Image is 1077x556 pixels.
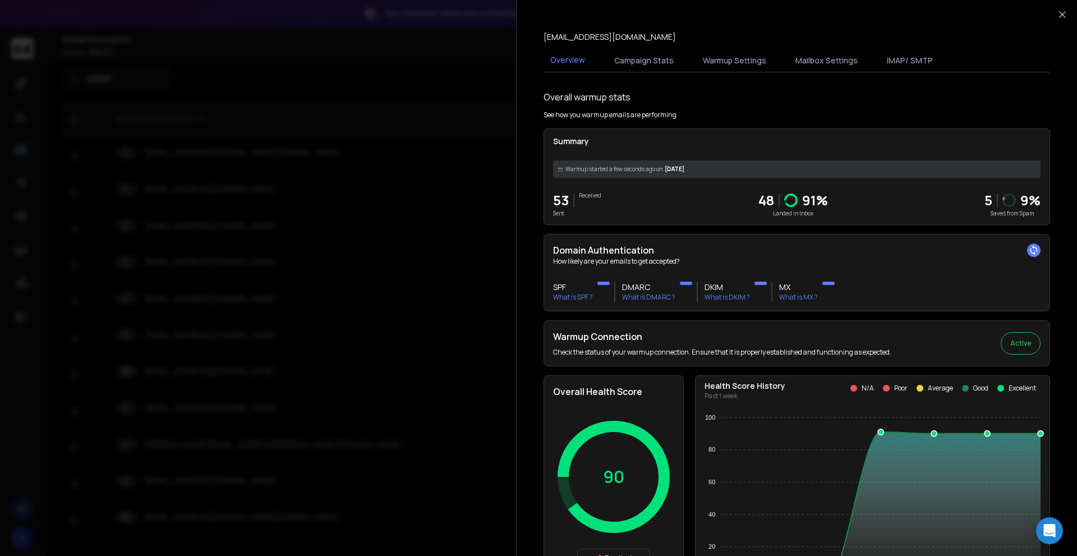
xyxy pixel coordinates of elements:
p: 91 % [802,191,828,209]
tspan: 20 [708,543,715,550]
p: Past 1 week [705,392,785,401]
button: Active [1001,332,1041,355]
button: Mailbox Settings [789,48,864,73]
h3: MX [779,282,818,293]
p: What is SPF ? [553,293,593,302]
h3: DMARC [622,282,675,293]
div: Open Intercom Messenger [1036,517,1063,544]
h2: Warmup Connection [553,330,891,343]
div: [DATE] [553,160,1041,178]
p: 48 [758,191,774,209]
p: Summary [553,136,1041,147]
p: Poor [894,384,908,393]
p: Received [579,191,601,200]
p: [EMAIL_ADDRESS][DOMAIN_NAME] [544,31,676,43]
p: Health Score History [705,380,785,392]
p: 53 [553,191,569,209]
tspan: 80 [708,446,715,453]
p: What is DMARC ? [622,293,675,302]
h1: Overall warmup stats [544,90,630,104]
p: What is MX ? [779,293,818,302]
h2: Domain Authentication [553,243,1041,257]
tspan: 100 [705,414,715,421]
p: N/A [862,384,874,393]
p: Check the status of your warmup connection. Ensure that it is properly established and functionin... [553,348,891,357]
p: Sent [553,209,569,218]
h2: Overall Health Score [553,385,674,398]
button: Overview [544,48,592,73]
p: Good [973,384,988,393]
h3: SPF [553,282,593,293]
p: 9 % [1020,191,1041,209]
p: How likely are your emails to get accepted? [553,257,1041,266]
button: Campaign Stats [607,48,680,73]
p: What is DKIM ? [705,293,750,302]
p: Saved from Spam [984,209,1041,218]
p: Landed in Inbox [758,209,828,218]
tspan: 40 [708,511,715,518]
p: Average [928,384,953,393]
button: Warmup Settings [696,48,773,73]
strong: 5 [984,191,992,209]
span: Warmup started a few seconds ago on [565,165,662,173]
h3: DKIM [705,282,750,293]
button: IMAP/ SMTP [880,48,940,73]
p: Excellent [1009,384,1036,393]
p: 90 [603,467,624,487]
tspan: 60 [708,479,715,485]
p: See how you warmup emails are performing [544,111,676,120]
